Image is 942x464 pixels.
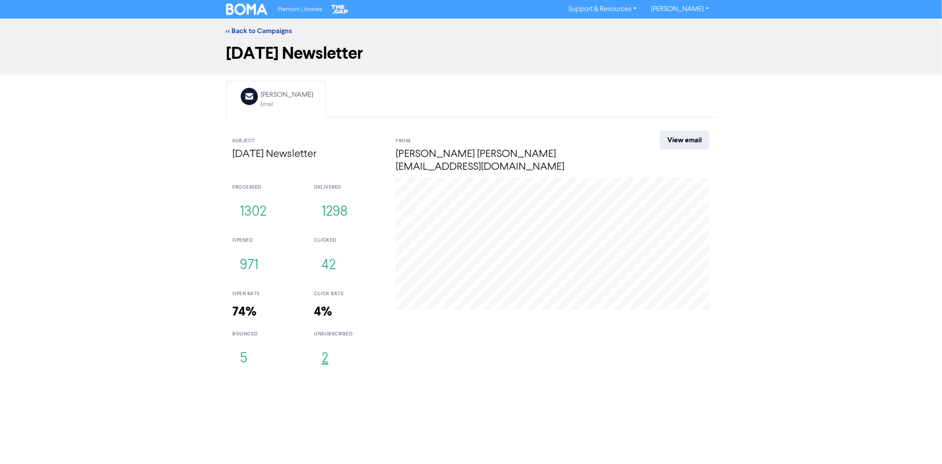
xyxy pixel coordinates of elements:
[261,100,314,109] div: Email
[314,344,336,373] button: 2
[561,2,644,16] a: Support & Resources
[226,4,268,15] img: BOMA Logo
[898,422,942,464] iframe: Chat Widget
[233,290,301,298] div: open rate
[233,304,257,319] strong: 74%
[644,2,716,16] a: [PERSON_NAME]
[233,184,301,191] div: processed
[233,198,274,227] button: 1302
[396,148,628,174] h4: [PERSON_NAME] [PERSON_NAME][EMAIL_ADDRESS][DOMAIN_NAME]
[233,148,383,161] h4: [DATE] Newsletter
[278,7,323,12] span: Premium Libraries:
[314,331,382,338] div: unsubscribed
[261,90,314,100] div: [PERSON_NAME]
[314,304,332,319] strong: 4%
[314,290,382,298] div: click rate
[314,251,343,280] button: 42
[314,198,355,227] button: 1298
[226,27,292,35] a: << Back to Campaigns
[233,331,301,338] div: bounced
[233,137,383,145] div: Subject
[660,131,709,149] a: View email
[396,137,628,145] div: From
[233,237,301,244] div: opened
[233,344,255,373] button: 5
[314,184,382,191] div: delivered
[233,251,266,280] button: 971
[314,237,382,244] div: clicked
[330,4,349,15] img: The Gap
[226,43,716,64] h1: [DATE] Newsletter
